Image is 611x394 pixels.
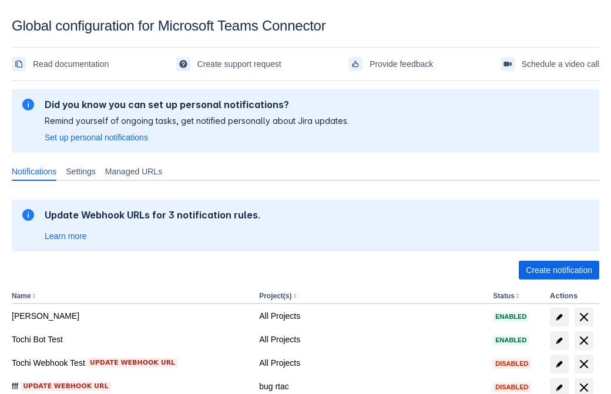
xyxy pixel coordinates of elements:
span: edit [555,383,564,392]
span: Disabled [493,384,531,390]
button: Status [493,292,515,300]
button: Name [12,292,31,300]
span: edit [555,336,564,345]
button: Project(s) [259,292,291,300]
span: documentation [14,59,23,69]
div: [PERSON_NAME] [12,310,250,322]
span: Disabled [493,361,531,367]
span: Managed URLs [105,166,162,177]
span: Enabled [493,337,529,344]
span: Notifications [12,166,56,177]
div: All Projects [259,310,484,322]
span: Read documentation [33,55,109,73]
a: Schedule a video call [501,55,599,73]
span: edit [555,359,564,369]
span: Create notification [526,261,592,279]
div: fff [12,380,250,392]
span: support [179,59,188,69]
span: Provide feedback [370,55,433,73]
span: delete [577,334,591,348]
th: Actions [545,289,599,304]
a: Provide feedback [348,55,433,73]
h2: Did you know you can set up personal notifications? [45,99,349,110]
button: Create notification [519,261,599,279]
span: delete [577,357,591,371]
h2: Update Webhook URLs for 3 notification rules. [45,209,261,221]
span: Update webhook URL [90,358,175,368]
div: bug rtac [259,380,484,392]
span: information [21,97,35,112]
span: information [21,208,35,222]
span: Enabled [493,314,529,320]
div: Tochi Bot Test [12,334,250,345]
span: edit [555,312,564,322]
span: Settings [66,166,96,177]
span: videoCall [503,59,512,69]
span: Create support request [197,55,281,73]
a: Set up personal notifications [45,132,148,143]
span: Schedule a video call [522,55,599,73]
div: All Projects [259,357,484,369]
a: Read documentation [12,55,109,73]
span: delete [577,310,591,324]
div: All Projects [259,334,484,345]
div: Tochi Webhook Test [12,357,250,369]
a: Learn more [45,230,87,242]
p: Remind yourself of ongoing tasks, get notified personally about Jira updates. [45,115,349,127]
span: Update webhook URL [23,382,108,391]
div: Global configuration for Microsoft Teams Connector [12,18,599,34]
span: feedback [351,59,360,69]
a: Create support request [176,55,281,73]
